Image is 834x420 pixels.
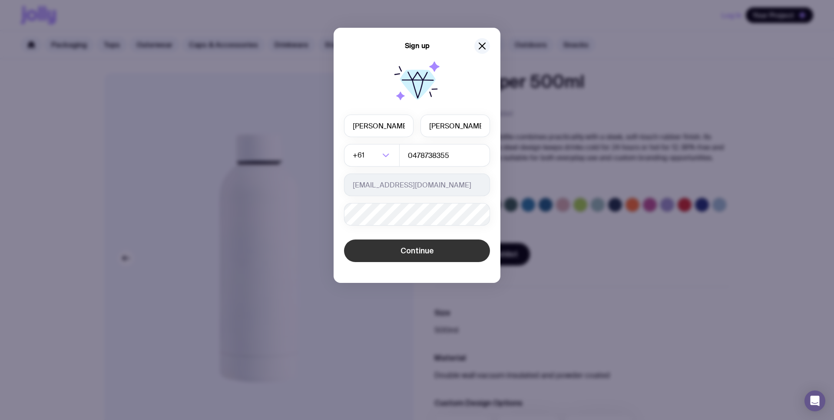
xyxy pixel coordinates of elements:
[344,174,490,196] input: you@email.com
[804,390,825,411] div: Open Intercom Messenger
[420,115,490,137] input: Last name
[344,115,414,137] input: First name
[353,144,366,167] span: +61
[405,42,430,50] h5: Sign up
[344,240,490,262] button: Continue
[366,144,380,167] input: Search for option
[399,144,490,167] input: 0400123456
[344,144,400,167] div: Search for option
[400,246,434,256] span: Continue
